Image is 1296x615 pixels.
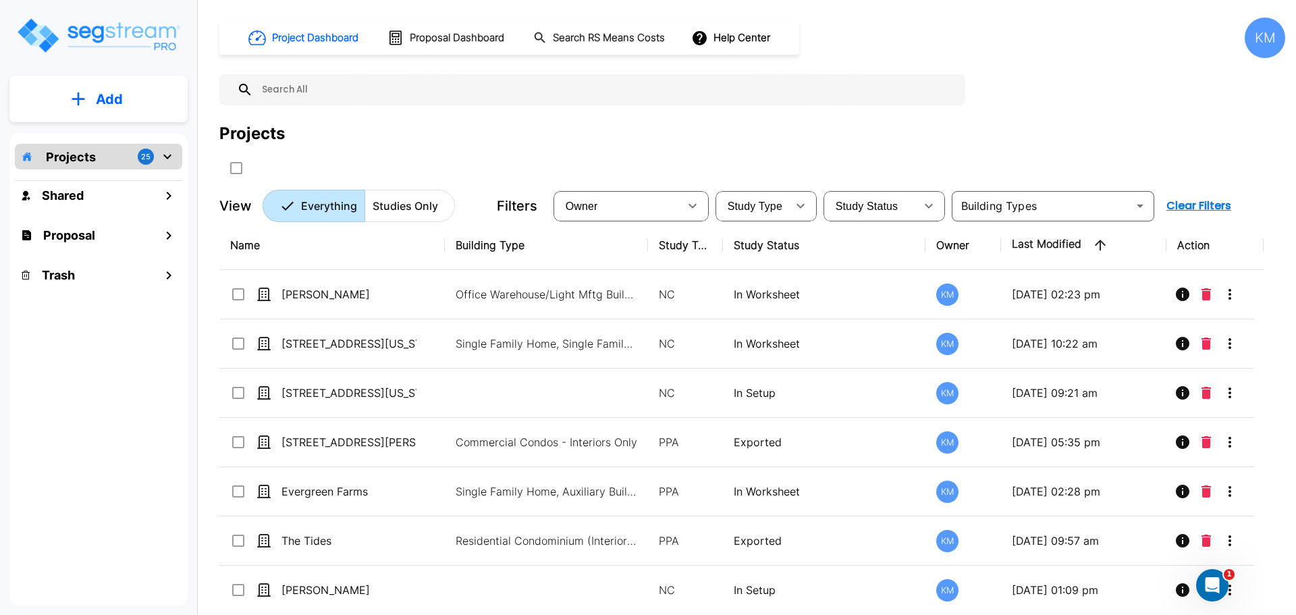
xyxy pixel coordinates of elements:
p: In Worksheet [734,483,915,500]
th: Last Modified [1001,221,1166,270]
p: View [219,196,252,216]
button: SelectAll [223,155,250,182]
p: [DATE] 09:21 am [1012,385,1156,401]
button: Help Center [688,25,776,51]
p: Residential Condominium (Interior Only) [456,533,638,549]
button: Delete [1196,281,1216,308]
p: [PERSON_NAME] [281,582,416,598]
th: Action [1166,221,1264,270]
button: Clear Filters [1161,192,1237,219]
button: Proposal Dashboard [382,24,512,52]
button: Delete [1196,429,1216,456]
p: In Setup [734,582,915,598]
th: Owner [925,221,1000,270]
p: PPA [659,533,712,549]
p: In Worksheet [734,286,915,302]
p: [DATE] 05:35 pm [1012,434,1156,450]
h1: Trash [42,266,75,284]
button: Project Dashboard [243,23,366,53]
div: Platform [263,190,455,222]
p: [STREET_ADDRESS][US_STATE] [281,385,416,401]
button: Info [1169,478,1196,505]
p: NC [659,582,712,598]
p: [DATE] 02:28 pm [1012,483,1156,500]
p: NC [659,385,712,401]
th: Building Type [445,221,648,270]
button: Info [1169,429,1196,456]
button: More-Options [1216,577,1243,604]
div: Select [826,187,915,225]
p: [DATE] 02:23 pm [1012,286,1156,302]
div: Select [718,187,787,225]
th: Study Type [648,221,723,270]
th: Name [219,221,445,270]
p: [PERSON_NAME] [281,286,416,302]
div: KM [936,481,959,503]
div: KM [936,431,959,454]
p: [DATE] 01:09 pm [1012,582,1156,598]
h1: Shared [42,186,84,205]
button: Info [1169,330,1196,357]
iframe: Intercom live chat [1196,569,1228,601]
p: [STREET_ADDRESS][PERSON_NAME] [281,434,416,450]
span: Study Status [836,200,898,212]
div: KM [936,284,959,306]
button: Info [1169,281,1196,308]
h1: Project Dashboard [272,30,358,46]
p: PPA [659,483,712,500]
p: Add [96,89,123,109]
div: KM [936,382,959,404]
p: Single Family Home, Auxiliary Building, Flex Space/Industrial Retail, Commercial Property Site [456,483,638,500]
button: More-Options [1216,429,1243,456]
h1: Search RS Means Costs [553,30,665,46]
button: More-Options [1216,281,1243,308]
p: The Tides [281,533,416,549]
div: Select [556,187,679,225]
input: Building Types [956,196,1128,215]
button: Add [9,80,188,119]
button: Delete [1196,379,1216,406]
button: Open [1131,196,1150,215]
button: Delete [1196,527,1216,554]
p: PPA [659,434,712,450]
img: Logo [16,16,181,55]
h1: Proposal Dashboard [410,30,504,46]
p: Filters [497,196,537,216]
p: [DATE] 10:22 am [1012,336,1156,352]
button: Delete [1196,330,1216,357]
span: Owner [566,200,598,212]
div: Projects [219,122,285,146]
span: Study Type [728,200,782,212]
button: Studies Only [364,190,455,222]
button: Info [1169,527,1196,554]
div: KM [936,579,959,601]
p: Office Warehouse/Light Mftg Building, Commercial Property Site [456,286,638,302]
th: Study Status [723,221,926,270]
p: In Setup [734,385,915,401]
button: Info [1169,577,1196,604]
button: Info [1169,379,1196,406]
div: KM [936,333,959,355]
p: Projects [46,148,96,166]
p: Exported [734,533,915,549]
button: Everything [263,190,365,222]
p: Single Family Home, Single Family Home Site [456,336,638,352]
button: More-Options [1216,330,1243,357]
button: More-Options [1216,379,1243,406]
p: Commercial Condos - Interiors Only [456,434,638,450]
p: [DATE] 09:57 am [1012,533,1156,549]
div: KM [1245,18,1285,58]
p: Studies Only [373,198,438,214]
div: KM [936,530,959,552]
button: More-Options [1216,478,1243,505]
p: Everything [301,198,357,214]
span: 1 [1224,569,1235,580]
p: Exported [734,434,915,450]
button: Delete [1196,478,1216,505]
p: [STREET_ADDRESS][US_STATE] [281,336,416,352]
button: More-Options [1216,527,1243,554]
p: NC [659,286,712,302]
p: 25 [141,151,151,163]
p: NC [659,336,712,352]
p: Evergreen Farms [281,483,416,500]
